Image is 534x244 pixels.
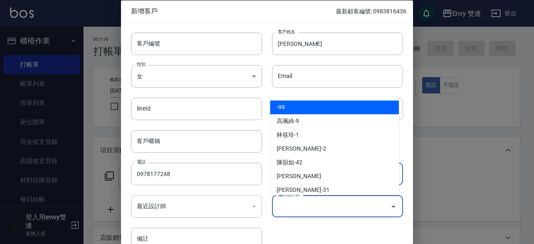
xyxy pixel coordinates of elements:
li: [PERSON_NAME]-31 [270,183,399,197]
span: 新增客戶 [131,7,336,15]
div: 女 [131,65,262,87]
li: 林筱玲-1 [270,128,399,142]
label: 電話 [137,159,146,165]
p: 最新顧客編號: 0983816436 [336,7,406,15]
button: Close [387,199,400,213]
label: 客戶姓名 [278,28,295,35]
li: [PERSON_NAME] [270,169,399,183]
li: 陳韻如-42 [270,156,399,169]
li: 高珮綺-9 [270,114,399,128]
li: [PERSON_NAME]-2 [270,142,399,156]
li: -99 [270,101,399,114]
label: 性別 [137,61,146,67]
